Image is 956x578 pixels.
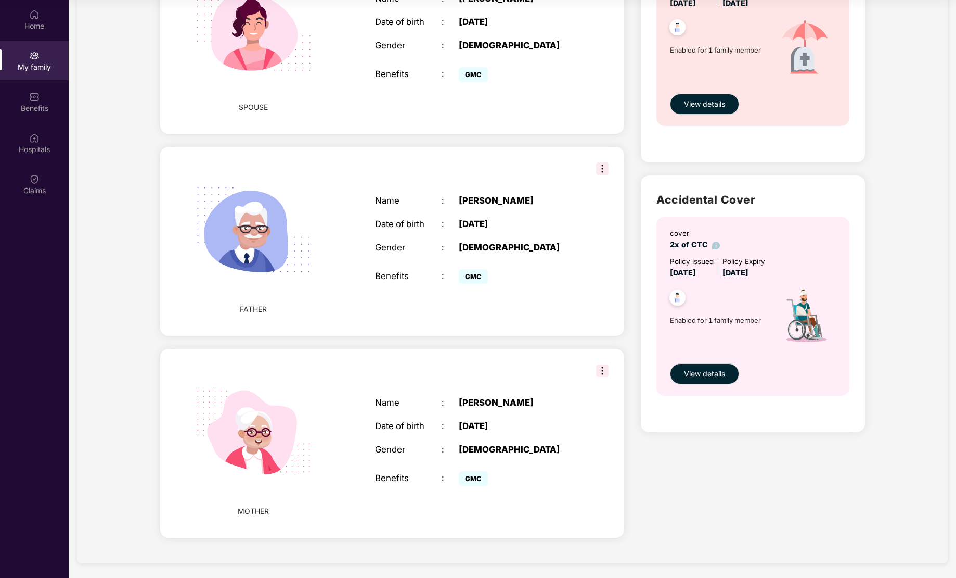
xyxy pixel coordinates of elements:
[459,41,576,51] div: [DEMOGRAPHIC_DATA]
[722,268,748,277] span: [DATE]
[239,102,268,113] span: SPOUSE
[596,162,609,175] img: svg+xml;base64,PHN2ZyB3aWR0aD0iMzIiIGhlaWdodD0iMzIiIHZpZXdCb3g9IjAgMCAzMiAzMiIgZmlsbD0ibm9uZSIgeG...
[459,471,488,486] span: GMC
[670,94,739,115] button: View details
[459,196,576,206] div: [PERSON_NAME]
[459,219,576,230] div: [DATE]
[375,243,442,253] div: Gender
[670,240,720,249] span: 2x of CTC
[29,51,40,61] img: svg+xml;base64,PHN2ZyB3aWR0aD0iMjAiIGhlaWdodD0iMjAiIHZpZXdCb3g9IjAgMCAyMCAyMCIgZmlsbD0ibm9uZSIgeG...
[375,17,442,28] div: Date of birth
[375,473,442,484] div: Benefits
[442,271,458,282] div: :
[670,315,768,325] span: Enabled for 1 family member
[375,398,442,408] div: Name
[459,421,576,432] div: [DATE]
[375,271,442,282] div: Benefits
[442,17,458,28] div: :
[238,506,269,517] span: MOTHER
[596,365,609,377] img: svg+xml;base64,PHN2ZyB3aWR0aD0iMzIiIGhlaWdodD0iMzIiIHZpZXdCb3g9IjAgMCAzMiAzMiIgZmlsbD0ibm9uZSIgeG...
[180,359,327,506] img: svg+xml;base64,PHN2ZyB4bWxucz0iaHR0cDovL3d3dy53My5vcmcvMjAwMC9zdmciIHdpZHRoPSIyMjQiIGhlaWdodD0iMT...
[180,157,327,304] img: svg+xml;base64,PHN2ZyB4bWxucz0iaHR0cDovL3d3dy53My5vcmcvMjAwMC9zdmciIHhtbG5zOnhsaW5rPSJodHRwOi8vd3...
[375,445,442,455] div: Gender
[375,421,442,432] div: Date of birth
[670,45,768,55] span: Enabled for 1 family member
[768,9,842,89] img: icon
[240,304,267,315] span: FATHER
[375,69,442,80] div: Benefits
[29,133,40,143] img: svg+xml;base64,PHN2ZyBpZD0iSG9zcGl0YWxzIiB4bWxucz0iaHR0cDovL3d3dy53My5vcmcvMjAwMC9zdmciIHdpZHRoPS...
[375,196,442,206] div: Name
[29,92,40,102] img: svg+xml;base64,PHN2ZyBpZD0iQmVuZWZpdHMiIHhtbG5zPSJodHRwOi8vd3d3LnczLm9yZy8yMDAwL3N2ZyIgd2lkdGg9Ij...
[442,243,458,253] div: :
[656,191,849,208] h2: Accidental Cover
[459,17,576,28] div: [DATE]
[670,268,696,277] span: [DATE]
[684,98,725,110] span: View details
[442,196,458,206] div: :
[442,398,458,408] div: :
[712,242,720,249] img: info
[442,473,458,484] div: :
[442,69,458,80] div: :
[665,286,690,312] img: svg+xml;base64,PHN2ZyB4bWxucz0iaHR0cDovL3d3dy53My5vcmcvMjAwMC9zdmciIHdpZHRoPSI0OC45NDMiIGhlaWdodD...
[459,243,576,253] div: [DEMOGRAPHIC_DATA]
[29,174,40,184] img: svg+xml;base64,PHN2ZyBpZD0iQ2xhaW0iIHhtbG5zPSJodHRwOi8vd3d3LnczLm9yZy8yMDAwL3N2ZyIgd2lkdGg9IjIwIi...
[29,9,40,20] img: svg+xml;base64,PHN2ZyBpZD0iSG9tZSIgeG1sbnM9Imh0dHA6Ly93d3cudzMub3JnLzIwMDAvc3ZnIiB3aWR0aD0iMjAiIG...
[375,41,442,51] div: Gender
[684,368,725,380] span: View details
[459,67,488,82] span: GMC
[670,363,739,384] button: View details
[665,16,690,42] img: svg+xml;base64,PHN2ZyB4bWxucz0iaHR0cDovL3d3dy53My5vcmcvMjAwMC9zdmciIHdpZHRoPSI0OC45NDMiIGhlaWdodD...
[375,219,442,230] div: Date of birth
[442,421,458,432] div: :
[459,398,576,408] div: [PERSON_NAME]
[442,219,458,230] div: :
[459,445,576,455] div: [DEMOGRAPHIC_DATA]
[768,279,842,359] img: icon
[722,256,765,267] div: Policy Expiry
[459,269,488,284] span: GMC
[442,445,458,455] div: :
[670,228,720,239] div: cover
[442,41,458,51] div: :
[670,256,714,267] div: Policy issued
